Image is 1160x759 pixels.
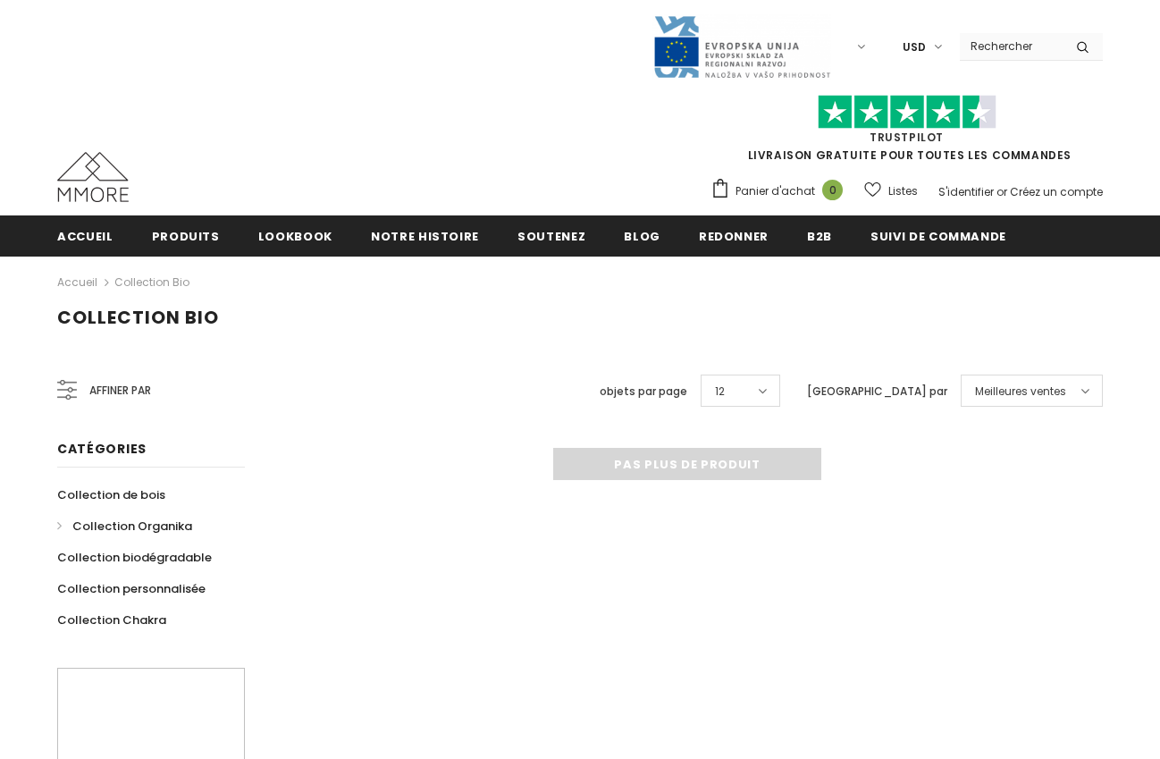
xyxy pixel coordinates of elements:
[960,33,1063,59] input: Search Site
[57,580,206,597] span: Collection personnalisée
[1010,184,1103,199] a: Créez un compte
[870,228,1006,245] span: Suivi de commande
[152,228,220,245] span: Produits
[864,175,918,207] a: Listes
[652,14,831,80] img: Javni Razpis
[903,38,926,56] span: USD
[710,103,1103,163] span: LIVRAISON GRATUITE POUR TOUTES LES COMMANDES
[517,228,585,245] span: soutenez
[807,228,832,245] span: B2B
[57,486,165,503] span: Collection de bois
[888,182,918,200] span: Listes
[258,228,332,245] span: Lookbook
[57,152,129,202] img: Cas MMORE
[938,184,994,199] a: S'identifier
[57,479,165,510] a: Collection de bois
[624,228,660,245] span: Blog
[996,184,1007,199] span: or
[152,215,220,256] a: Produits
[652,38,831,54] a: Javni Razpis
[57,272,97,293] a: Accueil
[818,95,996,130] img: Faites confiance aux étoiles pilotes
[870,130,944,145] a: TrustPilot
[57,215,113,256] a: Accueil
[57,604,166,636] a: Collection Chakra
[736,182,815,200] span: Panier d'achat
[57,611,166,628] span: Collection Chakra
[807,383,947,401] label: [GEOGRAPHIC_DATA] par
[699,228,769,245] span: Redonner
[57,228,113,245] span: Accueil
[600,383,687,401] label: objets par page
[57,549,212,566] span: Collection biodégradable
[114,274,189,290] a: Collection Bio
[258,215,332,256] a: Lookbook
[72,518,192,535] span: Collection Organika
[822,180,843,200] span: 0
[870,215,1006,256] a: Suivi de commande
[517,215,585,256] a: soutenez
[371,228,479,245] span: Notre histoire
[710,178,852,205] a: Panier d'achat 0
[699,215,769,256] a: Redonner
[371,215,479,256] a: Notre histoire
[57,510,192,542] a: Collection Organika
[975,383,1066,401] span: Meilleures ventes
[57,305,219,330] span: Collection Bio
[715,383,725,401] span: 12
[57,542,212,573] a: Collection biodégradable
[57,440,147,458] span: Catégories
[57,573,206,604] a: Collection personnalisée
[89,381,151,401] span: Affiner par
[807,215,832,256] a: B2B
[624,215,660,256] a: Blog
